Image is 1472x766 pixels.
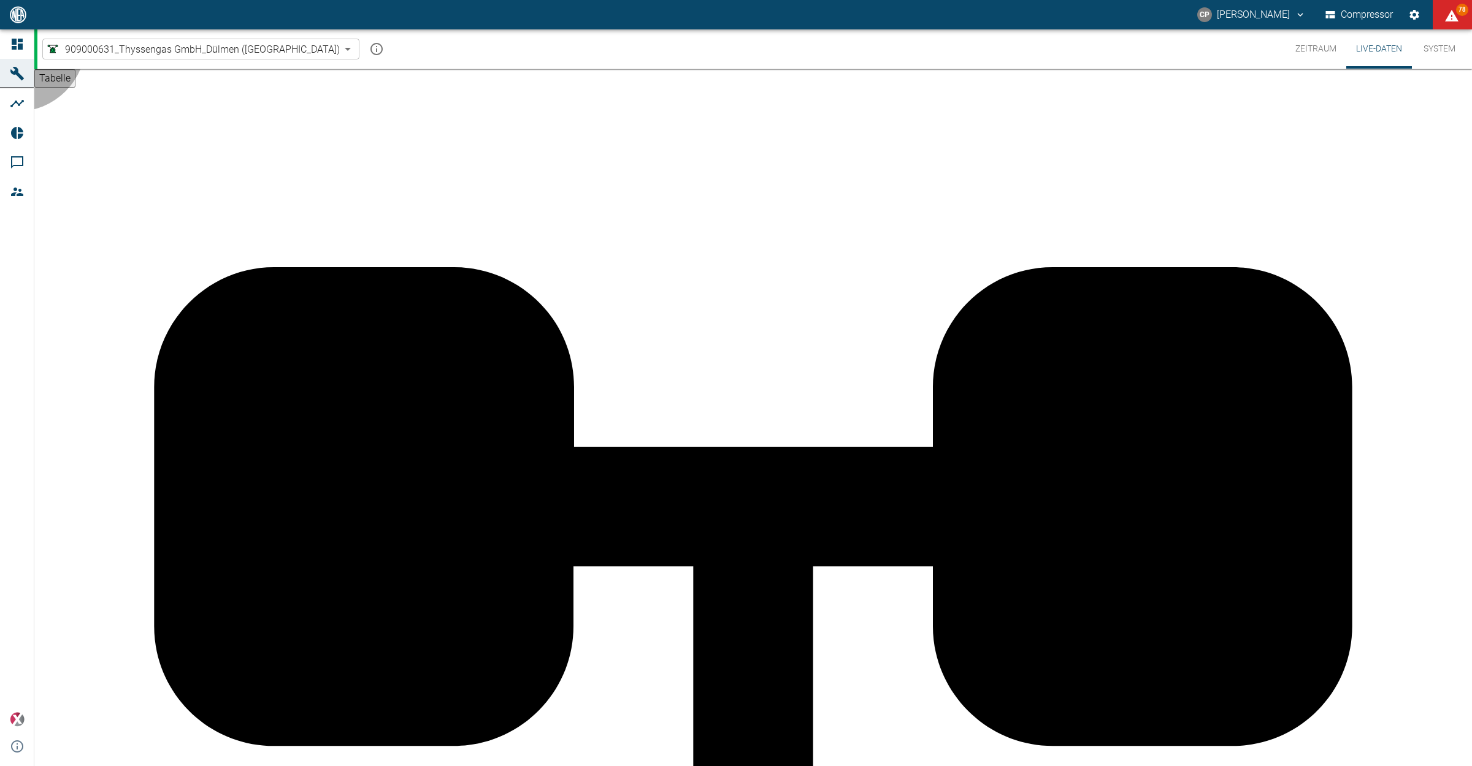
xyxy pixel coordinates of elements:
button: Compressor [1323,4,1396,26]
span: 78 [1456,4,1468,16]
div: CP [1197,7,1212,22]
button: System [1412,29,1467,69]
a: 909000631_Thyssengas GmbH_Dülmen ([GEOGRAPHIC_DATA]) [45,42,340,56]
button: mission info [364,37,389,61]
button: Live-Daten [1346,29,1412,69]
img: logo [9,6,28,23]
button: Tabelle [34,69,75,88]
button: Einstellungen [1403,4,1425,26]
span: 909000631_Thyssengas GmbH_Dülmen ([GEOGRAPHIC_DATA]) [65,42,340,56]
button: christoph.palm@neuman-esser.com [1195,4,1308,26]
button: Zeitraum [1286,29,1346,69]
img: Xplore Logo [10,712,25,727]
